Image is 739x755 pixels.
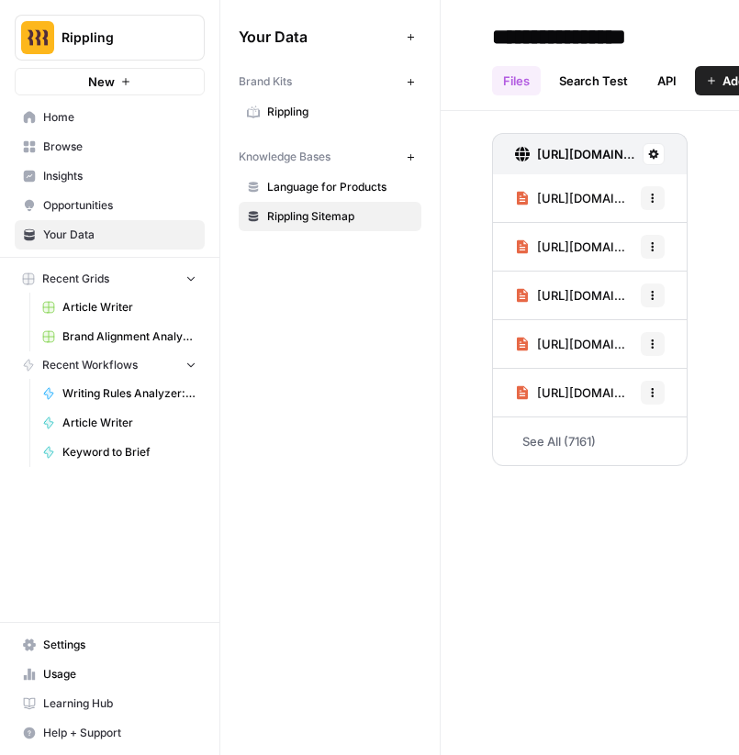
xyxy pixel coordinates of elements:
[515,134,635,174] a: [URL][DOMAIN_NAME] (7161 Files)
[43,666,196,683] span: Usage
[239,149,330,165] span: Knowledge Bases
[15,15,205,61] button: Workspace: Rippling
[537,286,633,305] span: [URL][DOMAIN_NAME]
[62,385,196,402] span: Writing Rules Analyzer: Brand Alignment (top pages) 🎯
[239,26,399,48] span: Your Data
[548,66,639,95] a: Search Test
[537,335,633,353] span: [URL][DOMAIN_NAME]
[515,223,633,271] a: [URL][DOMAIN_NAME]
[267,104,413,120] span: Rippling
[515,272,633,319] a: [URL][DOMAIN_NAME]
[62,299,196,316] span: Article Writer
[15,689,205,718] a: Learning Hub
[537,383,633,402] span: [URL][DOMAIN_NAME]
[239,172,421,202] a: Language for Products
[43,637,196,653] span: Settings
[15,718,205,748] button: Help + Support
[646,66,688,95] a: API
[537,145,635,163] h3: [URL][DOMAIN_NAME] (7161 Files)
[537,238,633,256] span: [URL][DOMAIN_NAME]
[515,369,633,416] a: [URL][DOMAIN_NAME]
[43,168,196,184] span: Insights
[43,227,196,243] span: Your Data
[34,408,205,438] a: Article Writer
[515,320,633,368] a: [URL][DOMAIN_NAME]
[239,73,292,90] span: Brand Kits
[34,293,205,322] a: Article Writer
[43,139,196,155] span: Browse
[15,220,205,250] a: Your Data
[267,208,413,225] span: Rippling Sitemap
[62,28,173,47] span: Rippling
[15,132,205,161] a: Browse
[15,68,205,95] button: New
[239,97,421,127] a: Rippling
[43,695,196,712] span: Learning Hub
[43,725,196,741] span: Help + Support
[62,328,196,345] span: Brand Alignment Analyzer
[43,197,196,214] span: Opportunities
[34,322,205,351] a: Brand Alignment Analyzer
[42,271,109,287] span: Recent Grids
[15,103,205,132] a: Home
[21,21,54,54] img: Rippling Logo
[537,189,633,207] span: [URL][DOMAIN_NAME]
[15,351,205,379] button: Recent Workflows
[515,174,633,222] a: [URL][DOMAIN_NAME]
[15,660,205,689] a: Usage
[492,66,541,95] a: Files
[15,630,205,660] a: Settings
[43,109,196,126] span: Home
[15,265,205,293] button: Recent Grids
[42,357,138,373] span: Recent Workflows
[62,444,196,461] span: Keyword to Brief
[62,415,196,431] span: Article Writer
[34,379,205,408] a: Writing Rules Analyzer: Brand Alignment (top pages) 🎯
[88,72,115,91] span: New
[15,191,205,220] a: Opportunities
[239,202,421,231] a: Rippling Sitemap
[34,438,205,467] a: Keyword to Brief
[492,417,688,465] a: See All (7161)
[15,161,205,191] a: Insights
[267,179,413,195] span: Language for Products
